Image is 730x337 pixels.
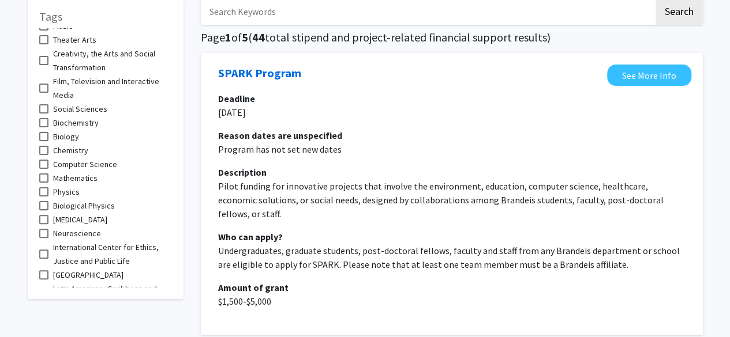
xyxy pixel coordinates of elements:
[218,294,686,308] p: $1,500-$5,000
[53,185,80,199] span: Physics
[252,30,265,44] span: 44
[53,240,172,268] span: International Center for Ethics, Justice and Public Life
[218,105,686,119] p: [DATE]
[218,65,301,82] a: Opens in a new tab
[218,142,686,156] p: Program has not set new dates
[53,102,107,116] span: Social Sciences
[218,282,289,293] b: Amount of grant
[53,213,107,226] span: [MEDICAL_DATA]
[607,65,691,86] a: Opens in a new tab
[53,33,96,47] span: Theater Arts
[53,157,117,171] span: Computer Science
[201,31,703,44] h5: Page of ( total stipend and project-related financial support results)
[53,116,99,130] span: Biochemistry
[242,30,248,44] span: 5
[53,130,79,143] span: Biology
[53,47,172,74] span: Creativity, the Arts and Social Transformation
[53,282,172,309] span: Latin American, Caribbean and Latinx Studies
[225,30,231,44] span: 1
[218,130,342,141] b: Reason dates are unspecified
[53,171,98,185] span: Mathematics
[218,179,686,221] p: Pilot funding for innovative projects that involve the environment, education, computer science, ...
[218,244,686,271] p: Undergraduates, graduate students, post-doctoral fellows, faculty and staff from any Brandeis dep...
[218,93,255,104] b: Deadline
[53,74,172,102] span: Film, Television and Interactive Media
[39,10,172,24] h5: Tags
[53,226,101,240] span: Neuroscience
[53,268,123,282] span: [GEOGRAPHIC_DATA]
[218,166,267,178] b: Description
[218,231,283,243] b: Who can apply?
[53,143,88,157] span: Chemistry
[9,285,49,328] iframe: Chat
[53,199,115,213] span: Biological Physics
